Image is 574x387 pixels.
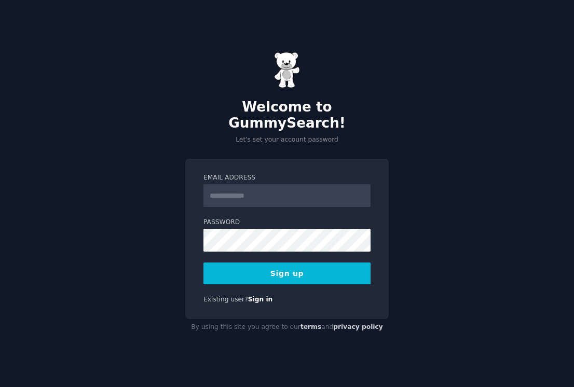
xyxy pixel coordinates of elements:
h2: Welcome to GummySearch! [185,99,389,132]
a: privacy policy [333,323,383,330]
label: Password [203,218,371,227]
span: Existing user? [203,296,248,303]
div: By using this site you agree to our and [185,319,389,336]
button: Sign up [203,262,371,284]
label: Email Address [203,173,371,183]
p: Let's set your account password [185,135,389,145]
a: terms [300,323,321,330]
a: Sign in [248,296,273,303]
img: Gummy Bear [274,52,300,88]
